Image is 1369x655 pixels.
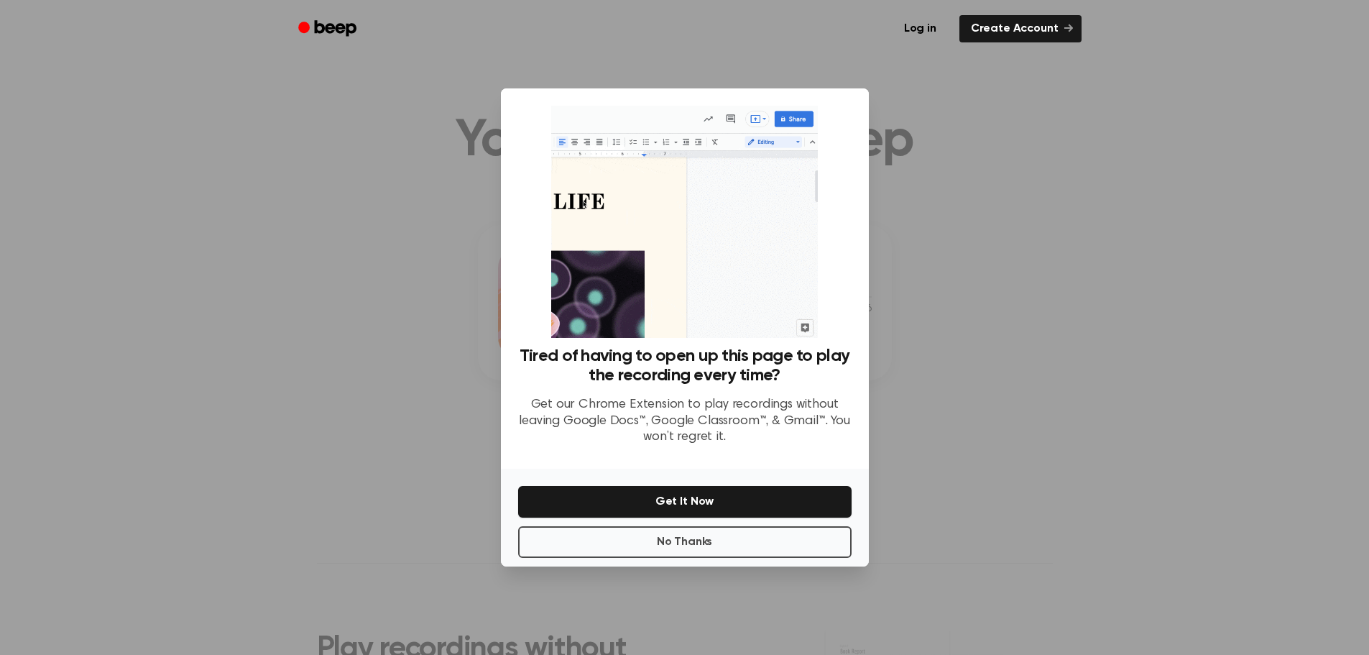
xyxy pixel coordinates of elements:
button: Get It Now [518,486,852,518]
a: Beep [288,15,369,43]
button: No Thanks [518,526,852,558]
h3: Tired of having to open up this page to play the recording every time? [518,347,852,385]
a: Create Account [959,15,1082,42]
a: Log in [890,12,951,45]
img: Beep extension in action [551,106,818,338]
p: Get our Chrome Extension to play recordings without leaving Google Docs™, Google Classroom™, & Gm... [518,397,852,446]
